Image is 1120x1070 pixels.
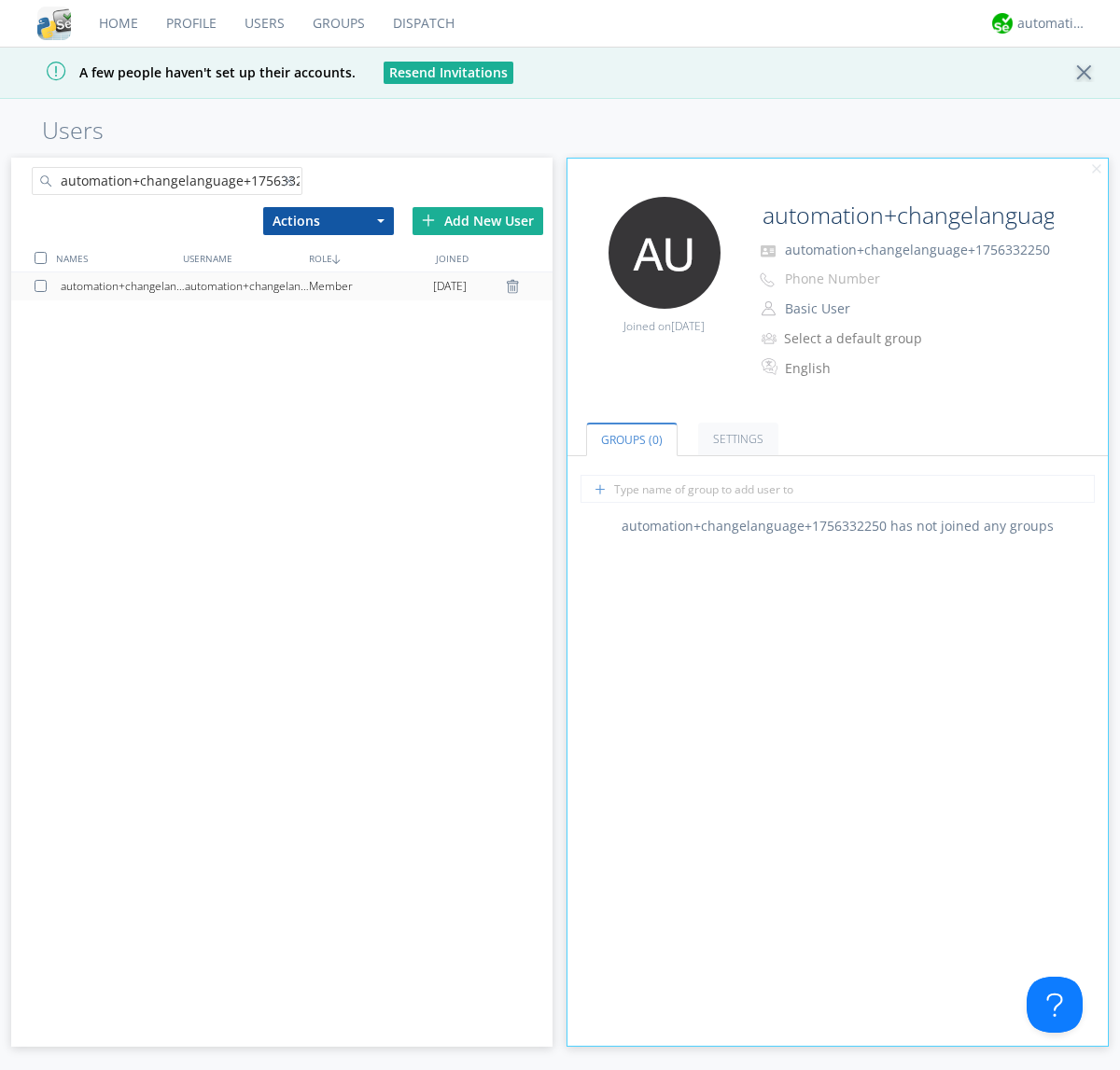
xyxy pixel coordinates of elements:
[37,7,71,40] img: cddb5a64eb264b2086981ab96f4c1ba7
[413,207,543,235] div: Add New User
[185,272,309,300] div: automation+changelanguage+1756332250
[581,475,1095,503] input: Type name of group to add user to
[304,244,430,271] div: ROLE
[623,318,705,334] span: Joined on
[263,207,394,235] button: Actions
[671,318,705,334] span: [DATE]
[422,214,435,227] img: plus.svg
[384,62,513,84] button: Resend Invitations
[762,301,776,316] img: person-outline.svg
[567,517,1109,535] div: automation+changelanguage+1756332250 has not joined any groups
[1090,163,1103,176] img: cancel.svg
[51,244,177,271] div: NAMES
[178,244,304,271] div: USERNAME
[762,355,780,378] img: In groups with Translation enabled, this user's messages will be automatically translated to and ...
[609,197,721,309] img: 373638.png
[586,423,678,456] a: Groups (0)
[785,359,941,378] div: English
[431,244,557,271] div: JOINED
[698,423,778,455] a: Settings
[755,197,1057,234] input: Name
[778,296,965,322] button: Basic User
[762,326,779,351] img: icon-alert-users-thin-outline.svg
[1017,14,1087,33] div: automation+atlas
[14,63,356,81] span: A few people haven't set up their accounts.
[61,272,185,300] div: automation+changelanguage+1756332250
[11,272,553,300] a: automation+changelanguage+1756332250automation+changelanguage+1756332250Member[DATE]
[309,272,433,300] div: Member
[32,167,302,195] input: Search users
[784,329,940,348] div: Select a default group
[992,13,1013,34] img: d2d01cd9b4174d08988066c6d424eccd
[760,272,775,287] img: phone-outline.svg
[785,241,1050,258] span: automation+changelanguage+1756332250
[433,272,467,300] span: [DATE]
[1027,977,1083,1033] iframe: Toggle Customer Support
